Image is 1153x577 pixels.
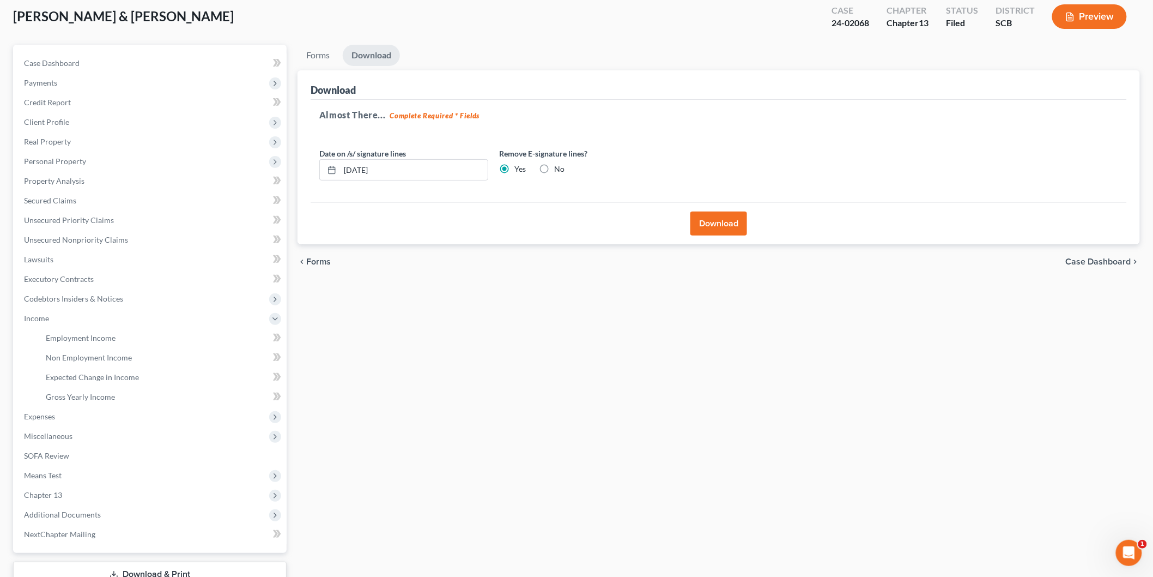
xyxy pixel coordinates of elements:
[15,93,287,112] a: Credit Report
[514,164,526,175] label: Yes
[15,446,287,466] a: SOFA Review
[319,109,1118,122] h5: Almost There...
[832,4,869,17] div: Case
[996,4,1035,17] div: District
[919,17,929,28] span: 13
[37,328,287,348] a: Employment Income
[298,257,345,266] button: chevron_left Forms
[832,17,869,29] div: 24-02068
[37,348,287,368] a: Non Employment Income
[24,451,69,460] span: SOFA Review
[887,17,929,29] div: Chapter
[554,164,565,175] label: No
[306,257,331,266] span: Forms
[24,58,80,68] span: Case Dashboard
[690,212,747,236] button: Download
[1138,540,1147,549] span: 1
[24,294,123,303] span: Codebtors Insiders & Notices
[499,148,668,159] label: Remove E-signature lines?
[37,387,287,407] a: Gross Yearly Income
[24,490,62,500] span: Chapter 13
[24,176,84,185] span: Property Analysis
[311,83,356,97] div: Download
[1131,257,1140,266] i: chevron_right
[946,17,978,29] div: Filed
[24,255,53,264] span: Lawsuits
[24,215,114,225] span: Unsecured Priority Claims
[298,257,306,266] i: chevron_left
[15,525,287,544] a: NextChapter Mailing
[46,392,115,401] span: Gross Yearly Income
[15,191,287,211] a: Secured Claims
[37,368,287,387] a: Expected Change in Income
[24,157,86,166] span: Personal Property
[13,8,234,24] span: [PERSON_NAME] & [PERSON_NAME]
[390,111,480,120] strong: Complete Required * Fields
[15,269,287,289] a: Executory Contracts
[24,530,95,539] span: NextChapter Mailing
[15,171,287,191] a: Property Analysis
[46,372,139,382] span: Expected Change in Income
[24,137,71,146] span: Real Property
[996,17,1035,29] div: SCB
[24,510,101,519] span: Additional Documents
[24,98,71,107] span: Credit Report
[298,45,338,66] a: Forms
[24,471,62,480] span: Means Test
[24,274,94,284] span: Executory Contracts
[1116,540,1142,566] iframe: Intercom live chat
[1052,4,1127,29] button: Preview
[1066,257,1140,266] a: Case Dashboard chevron_right
[15,211,287,230] a: Unsecured Priority Claims
[24,431,72,441] span: Miscellaneous
[946,4,978,17] div: Status
[1066,257,1131,266] span: Case Dashboard
[340,160,488,181] input: MM/DD/YYYY
[46,333,116,342] span: Employment Income
[24,78,57,87] span: Payments
[24,314,49,323] span: Income
[24,235,128,244] span: Unsecured Nonpriority Claims
[24,117,69,127] span: Client Profile
[46,353,132,362] span: Non Employment Income
[24,196,76,205] span: Secured Claims
[24,412,55,421] span: Expenses
[15,53,287,73] a: Case Dashboard
[343,45,400,66] a: Download
[15,250,287,269] a: Lawsuits
[15,230,287,250] a: Unsecured Nonpriority Claims
[887,4,929,17] div: Chapter
[319,148,406,159] label: Date on /s/ signature lines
